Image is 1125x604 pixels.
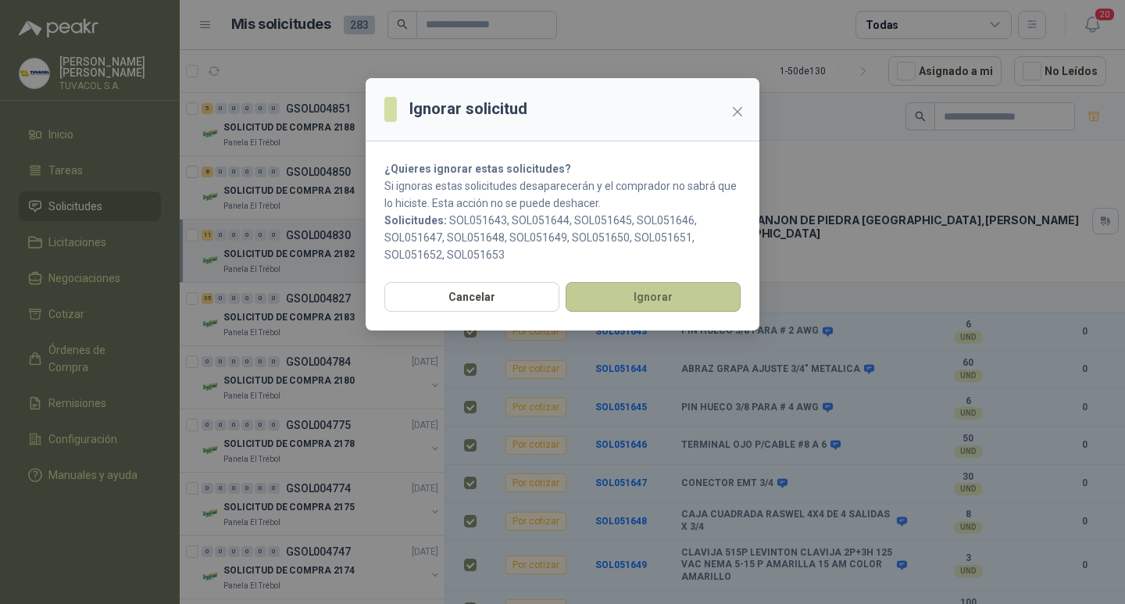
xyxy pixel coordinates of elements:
button: Close [725,99,750,124]
strong: ¿Quieres ignorar estas solicitudes? [384,163,571,175]
button: Ignorar [566,282,741,312]
p: SOL051643, SOL051644, SOL051645, SOL051646, SOL051647, SOL051648, SOL051649, SOL051650, SOL051651... [384,212,741,263]
h3: Ignorar solicitud [409,97,527,121]
b: Solicitudes: [384,214,447,227]
p: Si ignoras estas solicitudes desaparecerán y el comprador no sabrá que lo hiciste. Esta acción no... [384,177,741,212]
span: close [731,105,744,118]
button: Cancelar [384,282,559,312]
